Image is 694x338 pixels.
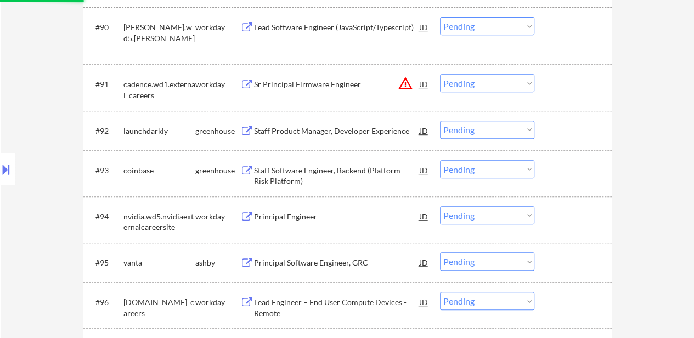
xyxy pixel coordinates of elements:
div: Lead Software Engineer (JavaScript/Typescript) [254,22,420,33]
div: Staff Product Manager, Developer Experience [254,126,420,137]
div: workday [195,22,240,33]
div: workday [195,79,240,90]
div: JD [419,74,430,94]
div: Lead Engineer – End User Compute Devices - Remote [254,297,420,318]
div: JD [419,17,430,37]
div: ashby [195,257,240,268]
div: Principal Engineer [254,211,420,222]
div: #90 [95,22,115,33]
div: JD [419,252,430,272]
div: [PERSON_NAME].wd5.[PERSON_NAME] [123,22,195,43]
div: JD [419,292,430,312]
button: warning_amber [398,76,413,91]
div: [DOMAIN_NAME]_careers [123,297,195,318]
div: #96 [95,297,115,308]
div: JD [419,160,430,180]
div: workday [195,211,240,222]
div: Principal Software Engineer, GRC [254,257,420,268]
div: greenhouse [195,165,240,176]
div: Sr Principal Firmware Engineer [254,79,420,90]
div: Staff Software Engineer, Backend (Platform - Risk Platform) [254,165,420,187]
div: greenhouse [195,126,240,137]
div: workday [195,297,240,308]
div: JD [419,121,430,140]
div: JD [419,206,430,226]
